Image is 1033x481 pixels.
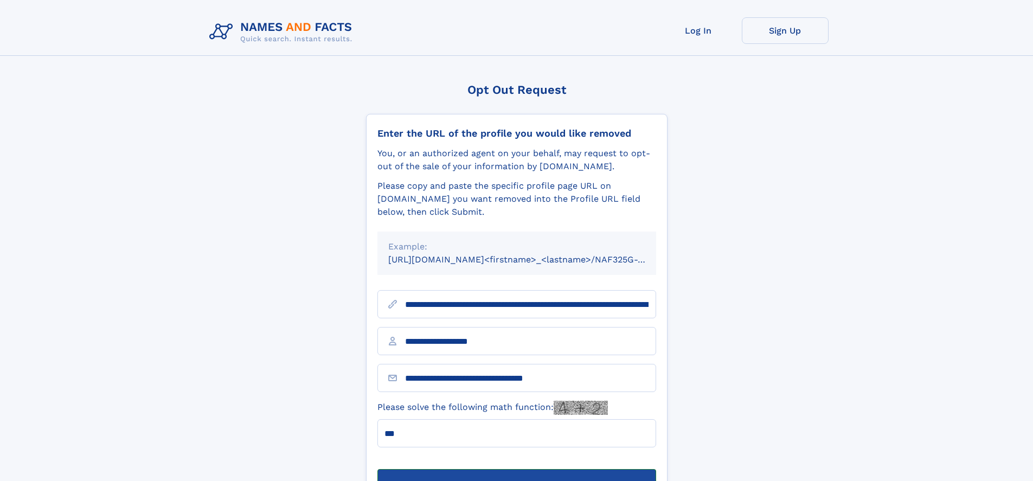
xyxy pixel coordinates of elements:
[205,17,361,47] img: Logo Names and Facts
[377,401,608,415] label: Please solve the following math function:
[388,240,645,253] div: Example:
[377,147,656,173] div: You, or an authorized agent on your behalf, may request to opt-out of the sale of your informatio...
[366,83,668,97] div: Opt Out Request
[742,17,829,44] a: Sign Up
[377,127,656,139] div: Enter the URL of the profile you would like removed
[377,179,656,219] div: Please copy and paste the specific profile page URL on [DOMAIN_NAME] you want removed into the Pr...
[388,254,677,265] small: [URL][DOMAIN_NAME]<firstname>_<lastname>/NAF325G-xxxxxxxx
[655,17,742,44] a: Log In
